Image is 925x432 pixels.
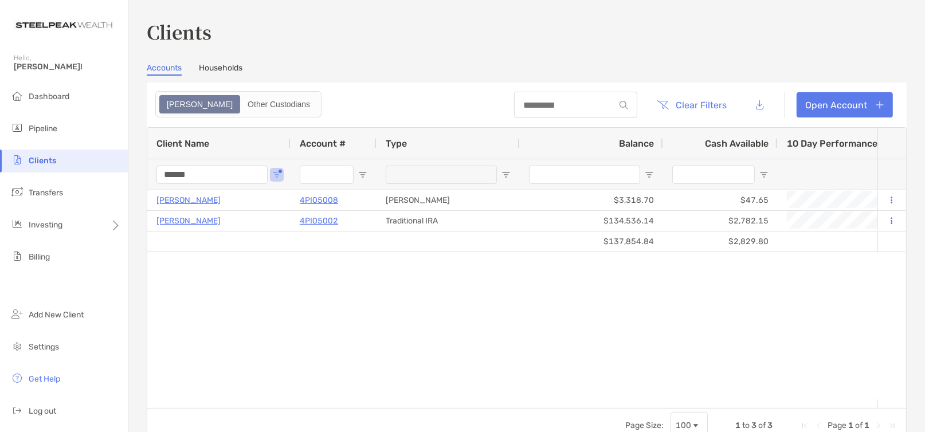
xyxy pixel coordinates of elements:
span: Clients [29,156,56,166]
button: Open Filter Menu [501,170,511,179]
span: Pipeline [29,124,57,133]
div: [PERSON_NAME] [377,190,520,210]
button: Clear Filters [649,92,736,117]
a: [PERSON_NAME] [156,214,221,228]
input: Account # Filter Input [300,166,354,184]
span: Dashboard [29,92,69,101]
button: Open Filter Menu [272,170,281,179]
span: to [742,421,750,430]
a: Households [199,63,242,76]
span: Cash Available [705,138,769,149]
div: segmented control [155,91,322,117]
span: 1 [864,421,869,430]
a: Accounts [147,63,182,76]
span: Settings [29,342,59,352]
span: Transfers [29,188,63,198]
a: [PERSON_NAME] [156,193,221,207]
div: 10 Day Performance [787,128,889,159]
input: Client Name Filter Input [156,166,268,184]
button: Open Filter Menu [358,170,367,179]
img: transfers icon [10,185,24,199]
span: [PERSON_NAME]! [14,62,121,72]
span: of [855,421,863,430]
img: add_new_client icon [10,307,24,321]
span: Type [386,138,407,149]
img: settings icon [10,339,24,353]
span: Log out [29,406,56,416]
div: $137,854.84 [520,231,663,252]
span: 3 [751,421,757,430]
div: Previous Page [814,421,823,430]
button: Open Filter Menu [645,170,654,179]
span: of [758,421,766,430]
div: First Page [800,421,809,430]
div: 100 [676,421,691,430]
span: 1 [735,421,740,430]
span: Investing [29,220,62,230]
span: 3 [767,421,773,430]
div: $3,318.70 [520,190,663,210]
span: Account # [300,138,346,149]
div: $134,536.14 [520,211,663,231]
div: $47.65 [663,190,778,210]
h3: Clients [147,18,907,45]
span: Client Name [156,138,209,149]
input: Balance Filter Input [529,166,640,184]
div: $2,829.80 [663,231,778,252]
span: 1 [848,421,853,430]
div: Next Page [874,421,883,430]
img: input icon [620,101,628,109]
input: Cash Available Filter Input [672,166,755,184]
span: Balance [619,138,654,149]
div: Other Custodians [241,96,316,112]
a: 4PI05002 [300,214,338,228]
img: pipeline icon [10,121,24,135]
img: logout icon [10,403,24,417]
a: Open Account [797,92,893,117]
img: dashboard icon [10,89,24,103]
img: clients icon [10,153,24,167]
img: billing icon [10,249,24,263]
a: 4PI05008 [300,193,338,207]
img: Zoe Logo [14,5,114,46]
span: Get Help [29,374,60,384]
div: Last Page [888,421,897,430]
div: Traditional IRA [377,211,520,231]
img: investing icon [10,217,24,231]
span: Billing [29,252,50,262]
div: Page Size: [625,421,664,430]
img: get-help icon [10,371,24,385]
span: Add New Client [29,310,84,320]
span: Page [828,421,846,430]
button: Open Filter Menu [759,170,769,179]
div: Zoe [160,96,239,112]
div: $2,782.15 [663,211,778,231]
